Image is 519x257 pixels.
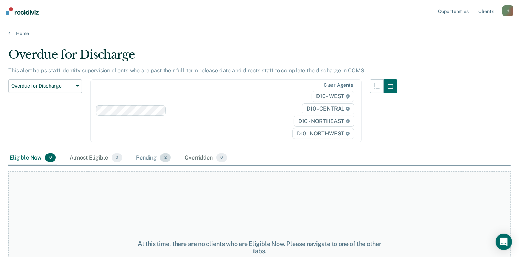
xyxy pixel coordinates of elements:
[8,30,511,37] a: Home
[160,153,171,162] span: 2
[45,153,56,162] span: 0
[68,151,124,166] div: Almost Eligible0
[294,116,354,127] span: D10 - NORTHEAST
[496,234,512,250] div: Open Intercom Messenger
[135,151,172,166] div: Pending2
[8,79,82,93] button: Overdue for Discharge
[216,153,227,162] span: 0
[183,151,228,166] div: Overridden0
[8,67,366,74] p: This alert helps staff identify supervision clients who are past their full-term release date and...
[8,48,397,67] div: Overdue for Discharge
[302,103,354,114] span: D10 - CENTRAL
[292,128,354,139] span: D10 - NORTHWEST
[8,151,57,166] div: Eligible Now0
[312,91,354,102] span: D10 - WEST
[6,7,39,15] img: Recidiviz
[502,5,513,16] button: H
[324,82,353,88] div: Clear agents
[112,153,122,162] span: 0
[11,83,73,89] span: Overdue for Discharge
[134,240,385,255] div: At this time, there are no clients who are Eligible Now. Please navigate to one of the other tabs.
